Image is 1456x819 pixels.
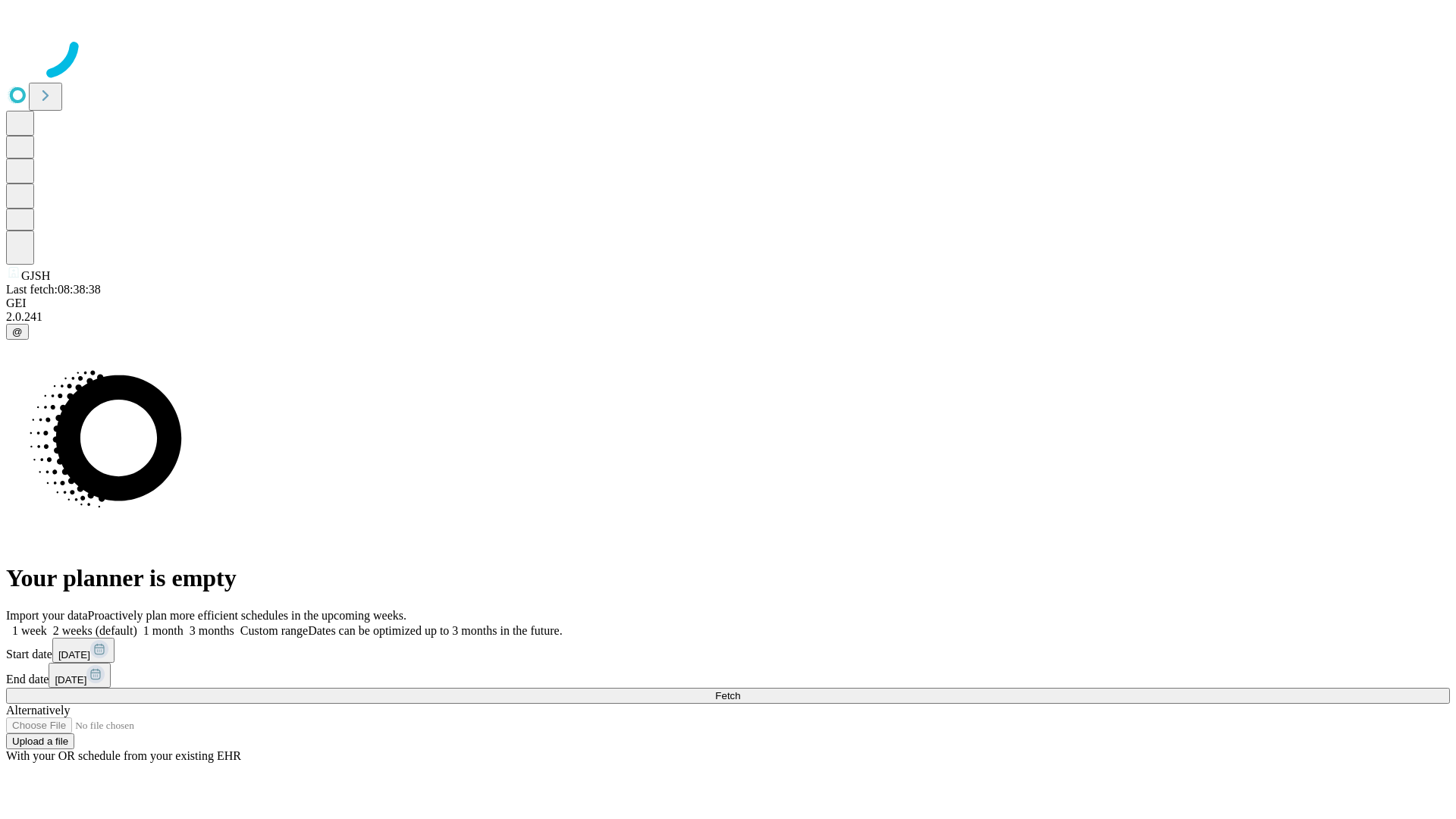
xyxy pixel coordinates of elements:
[6,564,1450,592] h1: Your planner is empty
[6,283,101,296] span: Last fetch: 08:38:38
[240,624,308,637] span: Custom range
[6,310,1450,324] div: 2.0.241
[6,324,29,340] button: @
[190,624,234,637] span: 3 months
[6,609,88,622] span: Import your data
[6,733,74,749] button: Upload a file
[55,674,86,686] span: [DATE]
[6,704,70,717] span: Alternatively
[6,749,241,762] span: With your OR schedule from your existing EHR
[88,609,406,622] span: Proactively plan more efficient schedules in the upcoming weeks.
[6,638,1450,663] div: Start date
[6,688,1450,704] button: Fetch
[12,624,47,637] span: 1 week
[53,624,137,637] span: 2 weeks (default)
[143,624,184,637] span: 1 month
[12,326,23,337] span: @
[308,624,562,637] span: Dates can be optimized up to 3 months in the future.
[6,663,1450,688] div: End date
[6,297,1450,310] div: GEI
[49,663,111,688] button: [DATE]
[21,269,50,282] span: GJSH
[52,638,115,663] button: [DATE]
[715,690,740,701] span: Fetch
[58,649,90,661] span: [DATE]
